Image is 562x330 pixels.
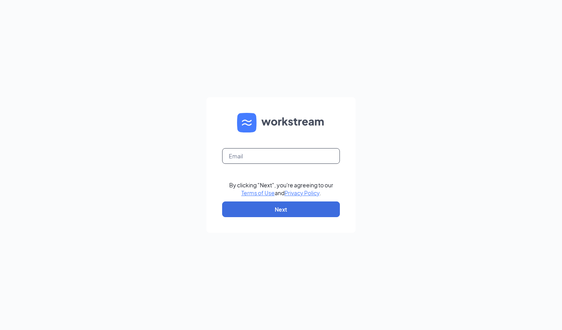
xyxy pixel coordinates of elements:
[222,148,340,164] input: Email
[222,201,340,217] button: Next
[285,189,319,196] a: Privacy Policy
[229,181,333,197] div: By clicking "Next", you're agreeing to our and .
[237,113,325,132] img: WS logo and Workstream text
[241,189,275,196] a: Terms of Use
